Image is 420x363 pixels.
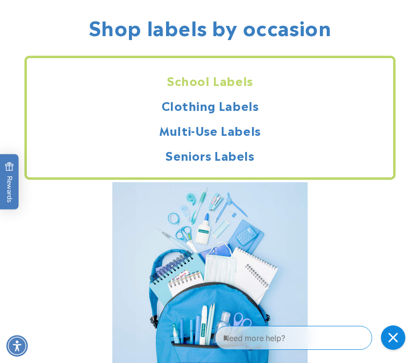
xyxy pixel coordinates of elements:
div: Accessibility Menu [6,335,28,357]
h2: Multi-Use Labels [27,123,393,138]
h2: Shop labels by occasion [89,14,332,39]
h2: Seniors Labels [27,148,393,163]
span: Rewards [5,162,14,202]
h2: School Labels [27,73,393,88]
iframe: Gorgias Floating Chat [215,322,410,353]
h2: Clothing Labels [27,98,393,113]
